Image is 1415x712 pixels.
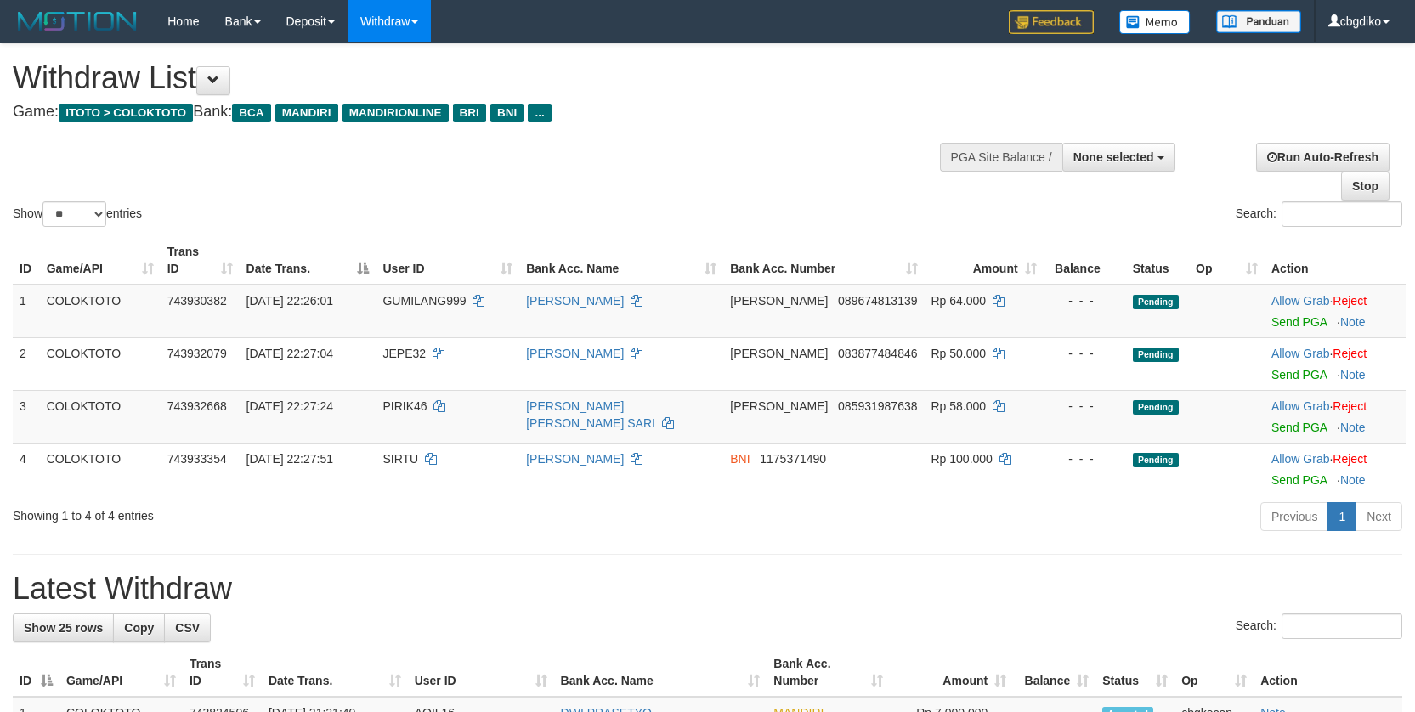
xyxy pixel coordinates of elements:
[59,648,183,697] th: Game/API: activate to sort column ascending
[1271,399,1333,413] span: ·
[940,143,1062,172] div: PGA Site Balance /
[526,347,624,360] a: [PERSON_NAME]
[167,347,227,360] span: 743932079
[161,236,240,285] th: Trans ID: activate to sort column ascending
[246,347,333,360] span: [DATE] 22:27:04
[342,104,449,122] span: MANDIRIONLINE
[1271,421,1327,434] a: Send PGA
[167,399,227,413] span: 743932668
[1271,452,1333,466] span: ·
[1340,368,1366,381] a: Note
[1327,502,1356,531] a: 1
[723,236,924,285] th: Bank Acc. Number: activate to sort column ascending
[1119,10,1191,34] img: Button%20Memo.svg
[113,613,165,642] a: Copy
[1050,398,1119,415] div: - - -
[1062,143,1175,172] button: None selected
[838,399,917,413] span: Copy 085931987638 to clipboard
[164,613,211,642] a: CSV
[13,648,59,697] th: ID: activate to sort column descending
[730,347,828,360] span: [PERSON_NAME]
[1265,236,1406,285] th: Action
[1095,648,1174,697] th: Status: activate to sort column ascending
[1356,502,1402,531] a: Next
[13,613,114,642] a: Show 25 rows
[1216,10,1301,33] img: panduan.png
[246,399,333,413] span: [DATE] 22:27:24
[1271,347,1329,360] a: Allow Grab
[838,347,917,360] span: Copy 083877484846 to clipboard
[1133,295,1179,309] span: Pending
[1236,613,1402,639] label: Search:
[13,104,926,121] h4: Game: Bank:
[167,452,227,466] span: 743933354
[925,236,1044,285] th: Amount: activate to sort column ascending
[1050,450,1119,467] div: - - -
[13,572,1402,606] h1: Latest Withdraw
[1265,285,1406,338] td: ·
[730,294,828,308] span: [PERSON_NAME]
[1265,390,1406,443] td: ·
[1333,294,1367,308] a: Reject
[1050,292,1119,309] div: - - -
[1271,452,1329,466] a: Allow Grab
[59,104,193,122] span: ITOTO > COLOKTOTO
[1265,337,1406,390] td: ·
[1340,421,1366,434] a: Note
[24,621,103,635] span: Show 25 rows
[1271,294,1329,308] a: Allow Grab
[40,285,161,338] td: COLOKTOTO
[13,201,142,227] label: Show entries
[1282,613,1402,639] input: Search:
[1340,473,1366,487] a: Note
[382,347,426,360] span: JEPE32
[262,648,408,697] th: Date Trans.: activate to sort column ascending
[1340,315,1366,329] a: Note
[931,294,987,308] span: Rp 64.000
[838,294,917,308] span: Copy 089674813139 to clipboard
[232,104,270,122] span: BCA
[1282,201,1402,227] input: Search:
[1073,150,1154,164] span: None selected
[1256,143,1390,172] a: Run Auto-Refresh
[40,236,161,285] th: Game/API: activate to sort column ascending
[554,648,767,697] th: Bank Acc. Name: activate to sort column ascending
[890,648,1013,697] th: Amount: activate to sort column ascending
[13,443,40,495] td: 4
[931,347,987,360] span: Rp 50.000
[1044,236,1126,285] th: Balance
[1189,236,1265,285] th: Op: activate to sort column ascending
[246,452,333,466] span: [DATE] 22:27:51
[240,236,376,285] th: Date Trans.: activate to sort column descending
[1271,315,1327,329] a: Send PGA
[1271,399,1329,413] a: Allow Grab
[167,294,227,308] span: 743930382
[1133,400,1179,415] span: Pending
[1333,452,1367,466] a: Reject
[1260,502,1328,531] a: Previous
[40,443,161,495] td: COLOKTOTO
[13,337,40,390] td: 2
[528,104,551,122] span: ...
[13,390,40,443] td: 3
[730,399,828,413] span: [PERSON_NAME]
[1265,443,1406,495] td: ·
[760,452,826,466] span: Copy 1175371490 to clipboard
[1174,648,1254,697] th: Op: activate to sort column ascending
[730,452,750,466] span: BNI
[40,337,161,390] td: COLOKTOTO
[13,236,40,285] th: ID
[382,294,466,308] span: GUMILANG999
[526,452,624,466] a: [PERSON_NAME]
[931,399,987,413] span: Rp 58.000
[1236,201,1402,227] label: Search:
[382,452,418,466] span: SIRTU
[1050,345,1119,362] div: - - -
[453,104,486,122] span: BRI
[124,621,154,635] span: Copy
[1133,453,1179,467] span: Pending
[1271,347,1333,360] span: ·
[1013,648,1095,697] th: Balance: activate to sort column ascending
[1341,172,1390,201] a: Stop
[175,621,200,635] span: CSV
